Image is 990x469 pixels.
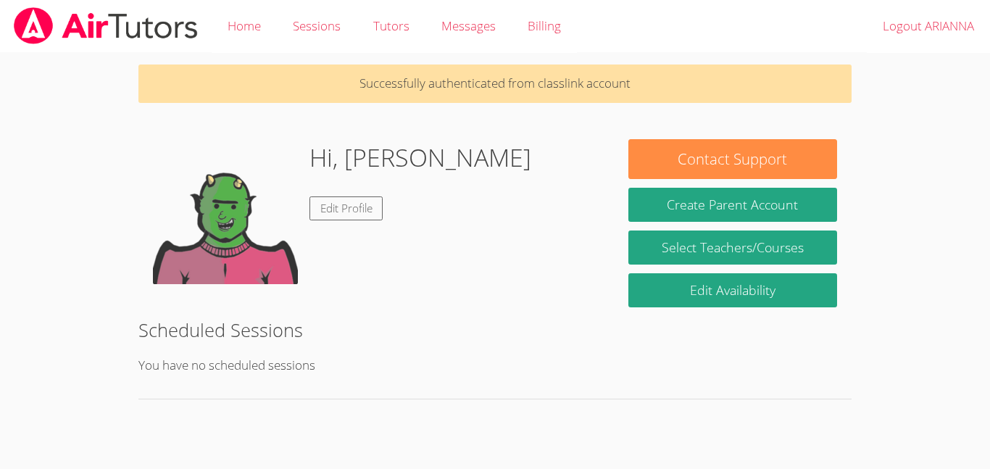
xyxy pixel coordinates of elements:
h2: Scheduled Sessions [138,316,852,344]
span: Messages [441,17,496,34]
button: Contact Support [628,139,837,179]
a: Select Teachers/Courses [628,231,837,265]
p: Successfully authenticated from classlink account [138,65,852,103]
p: You have no scheduled sessions [138,355,852,376]
img: default.png [153,139,298,284]
a: Edit Availability [628,273,837,307]
img: airtutors_banner-c4298cdbf04f3fff15de1276eac7730deb9818008684d7c2e4769d2f7ddbe033.png [12,7,199,44]
h1: Hi, [PERSON_NAME] [309,139,531,176]
button: Create Parent Account [628,188,837,222]
a: Edit Profile [309,196,383,220]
